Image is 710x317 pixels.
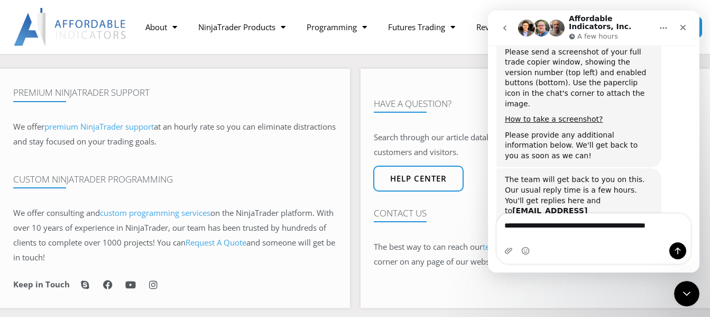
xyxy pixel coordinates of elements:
[14,8,127,46] img: LogoAI | Affordable Indicators – NinjaTrader
[488,11,699,273] iframe: Intercom live chat
[390,175,447,183] span: Help center
[186,237,246,248] a: Request A Quote
[188,15,296,39] a: NinjaTrader Products
[374,240,697,269] p: The best way to can reach our is through the the help icon in the lower right-hand corner on any ...
[296,15,377,39] a: Programming
[13,87,337,98] h4: Premium NinjaTrader Support
[13,207,210,218] span: We offer consulting and
[13,174,337,185] h4: Custom NinjaTrader Programming
[374,130,697,160] p: Search through our article database for answers to most common questions from customers and visit...
[135,15,554,39] nav: Menu
[13,207,335,262] span: on the NinjaTrader platform. With over 10 years of experience in NinjaTrader, our team has been t...
[13,279,70,289] h6: Keep in Touch
[373,166,464,192] a: Help center
[13,121,336,147] span: at an hourly rate so you can eliminate distractions and stay focused on your trading goals.
[44,121,154,132] a: premium NinjaTrader support
[374,98,697,109] h4: Have A Question?
[674,281,699,306] iframe: Intercom live chat
[374,208,697,219] h4: Contact Us
[483,241,501,252] a: team
[377,15,466,39] a: Futures Trading
[13,121,44,132] span: We offer
[466,15,517,39] a: Reviews
[135,15,188,39] a: About
[100,207,210,218] a: custom programming services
